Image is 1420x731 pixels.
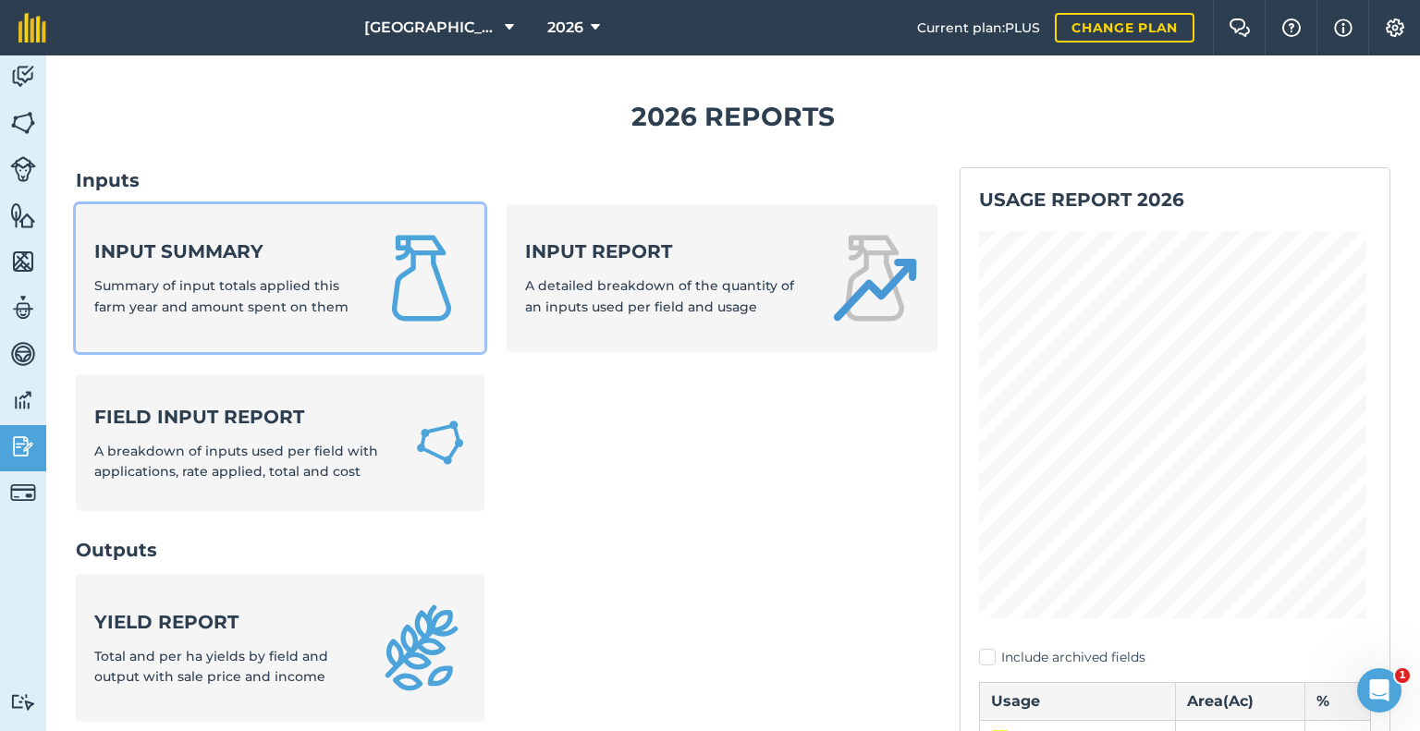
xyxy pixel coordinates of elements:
a: Change plan [1055,13,1194,43]
label: Include archived fields [979,648,1371,667]
a: Input reportA detailed breakdown of the quantity of an inputs used per field and usage [507,204,937,352]
span: Current plan : PLUS [917,18,1040,38]
span: Summary of input totals applied this farm year and amount spent on them [94,277,349,314]
th: % [1305,682,1371,720]
img: A cog icon [1384,18,1406,37]
img: svg+xml;base64,PD94bWwgdmVyc2lvbj0iMS4wIiBlbmNvZGluZz0idXRmLTgiPz4KPCEtLSBHZW5lcmF0b3I6IEFkb2JlIE... [10,294,36,322]
img: svg+xml;base64,PD94bWwgdmVyc2lvbj0iMS4wIiBlbmNvZGluZz0idXRmLTgiPz4KPCEtLSBHZW5lcmF0b3I6IEFkb2JlIE... [10,480,36,506]
strong: Yield report [94,609,355,635]
img: svg+xml;base64,PHN2ZyB4bWxucz0iaHR0cDovL3d3dy53My5vcmcvMjAwMC9zdmciIHdpZHRoPSIxNyIgaGVpZ2h0PSIxNy... [1334,17,1353,39]
th: Area ( Ac ) [1175,682,1305,720]
img: svg+xml;base64,PD94bWwgdmVyc2lvbj0iMS4wIiBlbmNvZGluZz0idXRmLTgiPz4KPCEtLSBHZW5lcmF0b3I6IEFkb2JlIE... [10,693,36,711]
span: 1 [1395,668,1410,683]
span: [GEOGRAPHIC_DATA] [364,17,497,39]
img: svg+xml;base64,PD94bWwgdmVyc2lvbj0iMS4wIiBlbmNvZGluZz0idXRmLTgiPz4KPCEtLSBHZW5lcmF0b3I6IEFkb2JlIE... [10,340,36,368]
a: Input summarySummary of input totals applied this farm year and amount spent on them [76,204,484,352]
img: Input report [830,234,919,323]
span: Total and per ha yields by field and output with sale price and income [94,648,328,685]
span: A breakdown of inputs used per field with applications, rate applied, total and cost [94,443,378,480]
h2: Inputs [76,167,937,193]
img: Input summary [377,234,466,323]
a: Yield reportTotal and per ha yields by field and output with sale price and income [76,574,484,722]
img: svg+xml;base64,PD94bWwgdmVyc2lvbj0iMS4wIiBlbmNvZGluZz0idXRmLTgiPz4KPCEtLSBHZW5lcmF0b3I6IEFkb2JlIE... [10,63,36,91]
img: svg+xml;base64,PD94bWwgdmVyc2lvbj0iMS4wIiBlbmNvZGluZz0idXRmLTgiPz4KPCEtLSBHZW5lcmF0b3I6IEFkb2JlIE... [10,156,36,182]
strong: Field Input Report [94,404,392,430]
img: Yield report [377,603,466,692]
img: A question mark icon [1280,18,1303,37]
img: svg+xml;base64,PHN2ZyB4bWxucz0iaHR0cDovL3d3dy53My5vcmcvMjAwMC9zdmciIHdpZHRoPSI1NiIgaGVpZ2h0PSI2MC... [10,248,36,275]
img: fieldmargin Logo [18,13,46,43]
span: 2026 [547,17,583,39]
img: svg+xml;base64,PD94bWwgdmVyc2lvbj0iMS4wIiBlbmNvZGluZz0idXRmLTgiPz4KPCEtLSBHZW5lcmF0b3I6IEFkb2JlIE... [10,386,36,414]
span: A detailed breakdown of the quantity of an inputs used per field and usage [525,277,794,314]
img: svg+xml;base64,PHN2ZyB4bWxucz0iaHR0cDovL3d3dy53My5vcmcvMjAwMC9zdmciIHdpZHRoPSI1NiIgaGVpZ2h0PSI2MC... [10,201,36,229]
th: Usage [980,682,1176,720]
strong: Input summary [94,238,355,264]
img: svg+xml;base64,PHN2ZyB4bWxucz0iaHR0cDovL3d3dy53My5vcmcvMjAwMC9zdmciIHdpZHRoPSI1NiIgaGVpZ2h0PSI2MC... [10,109,36,137]
h2: Usage report 2026 [979,187,1371,213]
a: Field Input ReportA breakdown of inputs used per field with applications, rate applied, total and... [76,374,484,512]
img: Two speech bubbles overlapping with the left bubble in the forefront [1229,18,1251,37]
strong: Input report [525,238,808,264]
h1: 2026 Reports [76,96,1390,138]
img: Field Input Report [414,415,466,470]
iframe: Intercom live chat [1357,668,1402,713]
img: svg+xml;base64,PD94bWwgdmVyc2lvbj0iMS4wIiBlbmNvZGluZz0idXRmLTgiPz4KPCEtLSBHZW5lcmF0b3I6IEFkb2JlIE... [10,433,36,460]
h2: Outputs [76,537,937,563]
